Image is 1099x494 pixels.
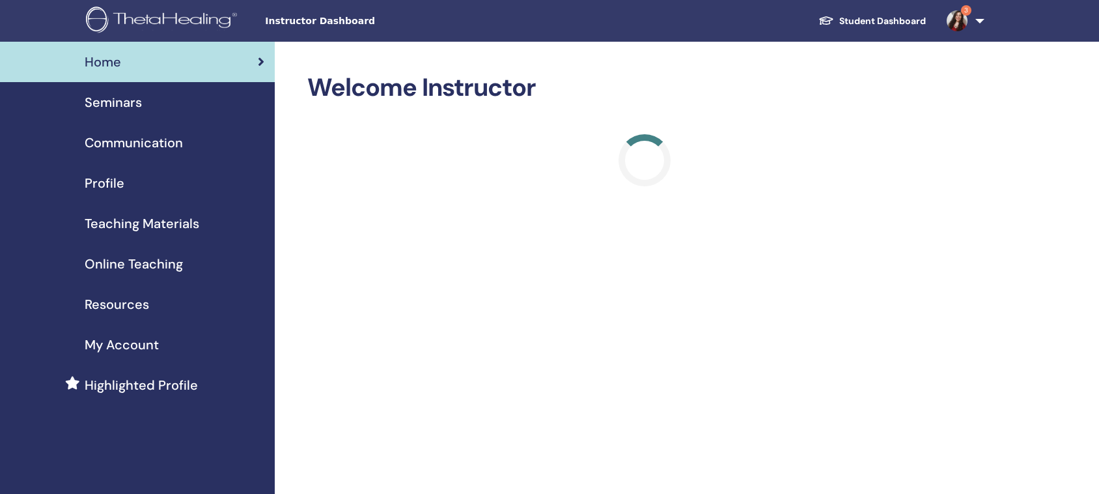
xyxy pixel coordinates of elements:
span: My Account [85,335,159,355]
a: Student Dashboard [808,9,936,33]
span: Profile [85,173,124,193]
span: Online Teaching [85,254,183,274]
span: Resources [85,295,149,314]
span: Communication [85,133,183,153]
img: logo.png [86,7,242,36]
img: graduation-cap-white.svg [818,15,834,26]
span: Instructor Dashboard [265,14,460,28]
img: default.jpg [947,10,967,31]
span: 3 [961,5,971,16]
span: Teaching Materials [85,214,199,233]
span: Home [85,52,121,72]
span: Highlighted Profile [85,375,198,395]
h2: Welcome Instructor [307,73,982,103]
span: Seminars [85,93,142,112]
